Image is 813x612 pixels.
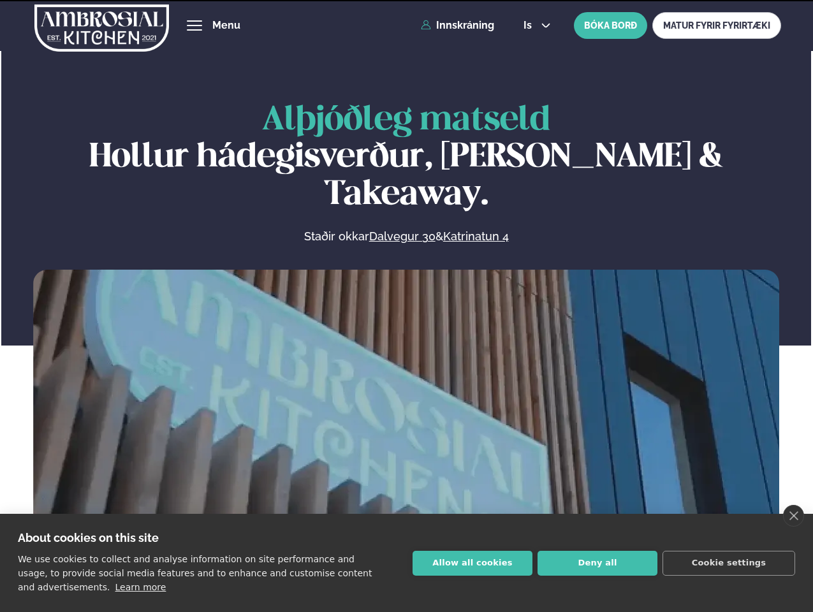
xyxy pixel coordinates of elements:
p: Staðir okkar & [165,229,647,244]
button: Deny all [538,551,657,576]
strong: About cookies on this site [18,531,159,544]
button: Cookie settings [663,551,795,576]
button: Allow all cookies [413,551,532,576]
p: We use cookies to collect and analyse information on site performance and usage, to provide socia... [18,554,372,592]
span: Alþjóðleg matseld [262,105,550,136]
a: Katrinatun 4 [443,229,509,244]
span: is [524,20,536,31]
button: is [513,20,561,31]
a: Innskráning [421,20,494,31]
a: Dalvegur 30 [369,229,436,244]
a: MATUR FYRIR FYRIRTÆKI [652,12,781,39]
a: Learn more [115,582,166,592]
button: hamburger [187,18,202,33]
a: close [783,505,804,527]
button: BÓKA BORÐ [574,12,647,39]
img: logo [34,2,169,54]
h1: Hollur hádegisverður, [PERSON_NAME] & Takeaway. [33,102,779,214]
